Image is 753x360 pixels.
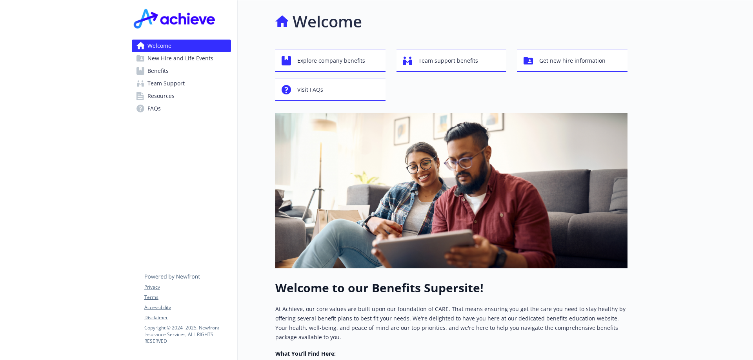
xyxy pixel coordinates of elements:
p: Copyright © 2024 - 2025 , Newfront Insurance Services, ALL RIGHTS RESERVED [144,324,231,344]
span: Team Support [147,77,185,90]
a: FAQs [132,102,231,115]
img: overview page banner [275,113,627,268]
h1: Welcome to our Benefits Supersite! [275,281,627,295]
a: New Hire and Life Events [132,52,231,65]
p: At Achieve, our core values are built upon our foundation of CARE. That means ensuring you get th... [275,304,627,342]
a: Team Support [132,77,231,90]
span: FAQs [147,102,161,115]
button: Visit FAQs [275,78,386,101]
span: New Hire and Life Events [147,52,213,65]
span: Welcome [147,40,171,52]
span: Explore company benefits [297,53,365,68]
button: Team support benefits [397,49,507,72]
a: Disclaimer [144,314,231,321]
span: Team support benefits [418,53,478,68]
span: Benefits [147,65,169,77]
a: Benefits [132,65,231,77]
span: Resources [147,90,175,102]
span: Get new hire information [539,53,606,68]
a: Terms [144,294,231,301]
a: Accessibility [144,304,231,311]
a: Privacy [144,284,231,291]
button: Explore company benefits [275,49,386,72]
a: Welcome [132,40,231,52]
span: Visit FAQs [297,82,323,97]
strong: What You’ll Find Here: [275,350,336,357]
h1: Welcome [293,10,362,33]
a: Resources [132,90,231,102]
button: Get new hire information [517,49,627,72]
